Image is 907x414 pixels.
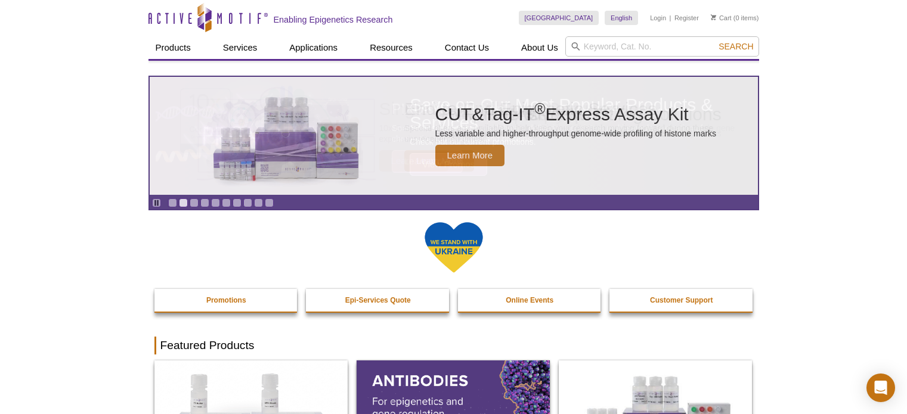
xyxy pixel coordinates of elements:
[206,296,246,304] strong: Promotions
[534,100,545,117] sup: ®
[605,11,638,25] a: English
[254,198,263,207] a: Go to slide 9
[435,145,505,166] span: Learn More
[216,36,265,59] a: Services
[148,36,198,59] a: Products
[866,373,895,402] div: Open Intercom Messenger
[506,296,553,304] strong: Online Events
[190,198,199,207] a: Go to slide 3
[265,198,274,207] a: Go to slide 10
[711,14,732,22] a: Cart
[424,221,484,274] img: We Stand With Ukraine
[233,198,242,207] a: Go to slide 7
[519,11,599,25] a: [GEOGRAPHIC_DATA]
[274,14,393,25] h2: Enabling Epigenetics Research
[435,105,717,123] h2: CUT&Tag-IT Express Assay Kit
[363,36,420,59] a: Resources
[438,36,496,59] a: Contact Us
[150,77,758,195] a: CUT&Tag-IT Express Assay Kit CUT&Tag-IT®Express Assay Kit Less variable and higher-throughput gen...
[650,14,666,22] a: Login
[179,198,188,207] a: Go to slide 2
[650,296,713,304] strong: Customer Support
[711,11,759,25] li: (0 items)
[719,42,753,51] span: Search
[188,70,385,201] img: CUT&Tag-IT Express Assay Kit
[435,128,717,139] p: Less variable and higher-throughput genome-wide profiling of histone marks
[222,198,231,207] a: Go to slide 6
[282,36,345,59] a: Applications
[154,337,753,354] h2: Featured Products
[609,289,754,312] a: Customer Support
[715,41,757,52] button: Search
[306,289,450,312] a: Epi-Services Quote
[345,296,411,304] strong: Epi-Services Quote
[211,198,220,207] a: Go to slide 5
[711,14,716,20] img: Your Cart
[565,36,759,57] input: Keyword, Cat. No.
[150,77,758,195] article: CUT&Tag-IT Express Assay Kit
[458,289,602,312] a: Online Events
[514,36,565,59] a: About Us
[154,289,299,312] a: Promotions
[674,14,699,22] a: Register
[168,198,177,207] a: Go to slide 1
[243,198,252,207] a: Go to slide 8
[670,11,671,25] li: |
[152,198,161,207] a: Toggle autoplay
[200,198,209,207] a: Go to slide 4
